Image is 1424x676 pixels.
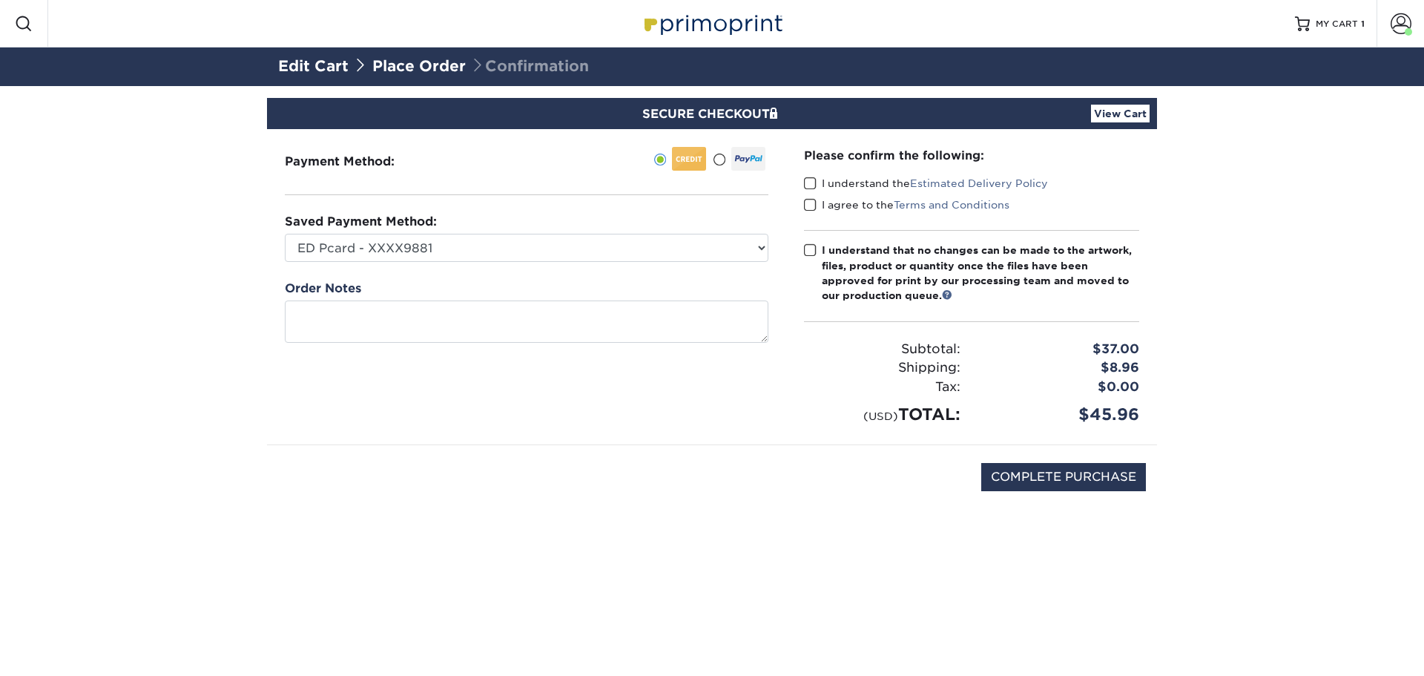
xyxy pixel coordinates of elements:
a: Edit Cart [278,57,349,75]
div: Tax: [793,378,972,397]
label: Order Notes [285,280,361,298]
a: Place Order [372,57,466,75]
a: Estimated Delivery Policy [910,177,1048,189]
div: $45.96 [972,402,1150,427]
div: Subtotal: [793,340,972,359]
div: $0.00 [972,378,1150,397]
h3: Payment Method: [285,154,431,168]
div: $8.96 [972,358,1150,378]
a: View Cart [1091,105,1150,122]
div: $37.00 [972,340,1150,359]
img: Primoprint [638,7,786,39]
label: Saved Payment Method: [285,213,437,231]
div: I understand that no changes can be made to the artwork, files, product or quantity once the file... [822,243,1139,303]
div: TOTAL: [793,402,972,427]
label: I understand the [804,176,1048,191]
span: 1 [1361,19,1365,29]
div: Please confirm the following: [804,147,1139,164]
a: Terms and Conditions [894,199,1009,211]
small: (USD) [863,410,898,422]
input: COMPLETE PURCHASE [981,463,1146,491]
span: SECURE CHECKOUT [642,107,782,121]
label: I agree to the [804,197,1009,212]
span: Confirmation [470,57,589,75]
div: Shipping: [793,358,972,378]
span: MY CART [1316,18,1358,30]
